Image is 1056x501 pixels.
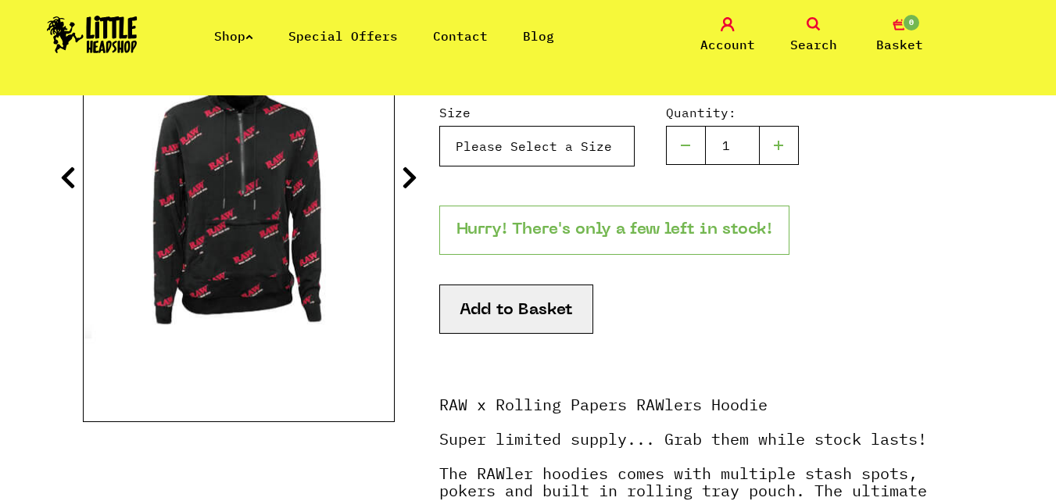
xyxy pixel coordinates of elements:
[790,35,837,54] span: Search
[439,284,593,334] button: Add to Basket
[775,17,853,54] a: Search
[523,28,554,44] a: Blog
[705,126,760,165] input: 1
[47,16,138,53] img: Little Head Shop Logo
[700,35,755,54] span: Account
[288,28,398,44] a: Special Offers
[902,13,921,32] span: 0
[214,28,253,44] a: Shop
[433,28,488,44] a: Contact
[439,103,635,122] label: Size
[666,103,799,122] label: Quantity:
[439,206,789,255] p: Hurry! There's only a few left in stock!
[861,17,939,54] a: 0 Basket
[876,35,923,54] span: Basket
